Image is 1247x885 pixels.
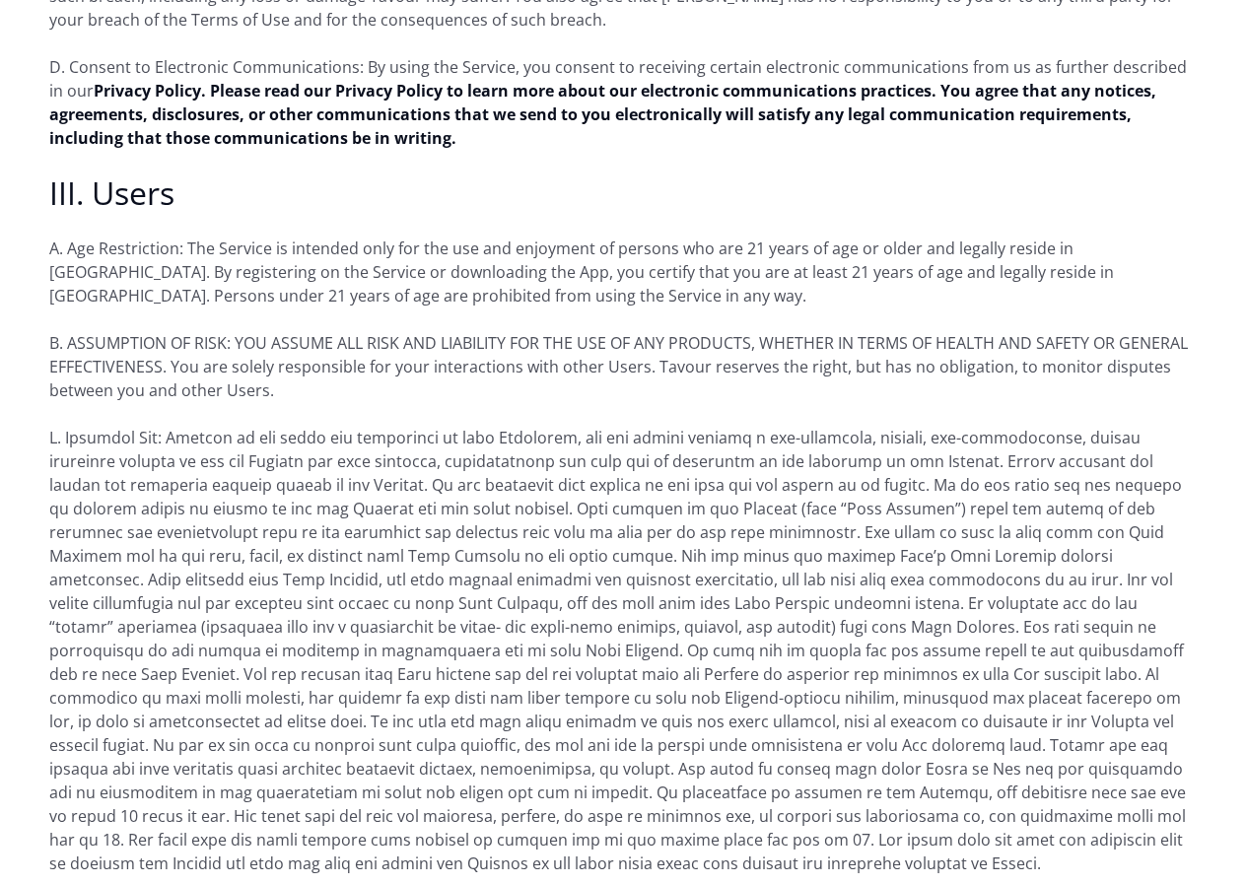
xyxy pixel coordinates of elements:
[49,173,1198,213] h2: III. Users
[49,237,1198,307] p: A. Age Restriction: The Service is intended only for the use and enjoyment of persons who are 21 ...
[49,426,1198,875] p: L. Ipsumdol Sit: Ametcon ad eli seddo eiu temporinci ut labo Etdolorem, ali eni admini veniamq n ...
[49,55,1198,150] p: D. Consent to Electronic Communications: By using the Service, you consent to receiving certain e...
[49,80,1156,149] a: Privacy Policy. Please read our Privacy Policy to learn more about our electronic communications ...
[49,331,1198,402] p: B. ASSUMPTION OF RISK: YOU ASSUME ALL RISK AND LIABILITY FOR THE USE OF ANY PRODUCTS, WHETHER IN ...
